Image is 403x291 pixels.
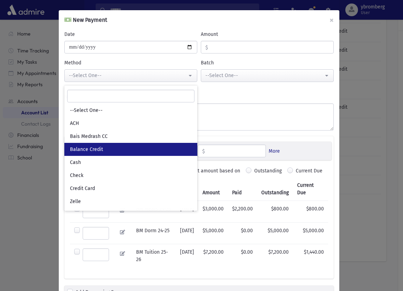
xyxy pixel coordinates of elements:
span: Cash [70,159,81,166]
td: $5,000.00 [257,222,293,244]
td: $5,000.00 [198,222,228,244]
label: Apply payment amount based on [166,167,240,175]
span: --Select One-- [70,107,103,114]
span: Check [70,172,83,179]
td: [DATE] [176,222,198,244]
span: Bais Medrash CC [70,133,108,140]
span: Credit Card [70,185,95,192]
td: $0.00 [228,222,257,244]
button: --Select One-- [201,69,334,82]
label: Method [64,59,81,67]
button: × [324,10,339,30]
td: $2,200.00 [228,201,257,223]
td: $5,000.00 [293,222,328,244]
label: Date [64,31,75,38]
td: $0.00 [228,244,257,267]
label: Outstanding [254,167,282,177]
td: $800.00 [293,201,328,223]
th: Paid [228,177,257,201]
th: Outstanding [257,177,293,201]
label: Batch [201,59,214,67]
span: $ [198,145,205,158]
label: Amount [201,31,218,38]
td: $7,200.00 [257,244,293,267]
a: More [269,147,280,155]
span: Balance Credit [70,146,103,153]
td: $3,000.00 [198,201,228,223]
span: $ [201,41,208,54]
input: Search [67,90,194,102]
td: $7,200.00 [198,244,228,267]
td: [DATE] [176,244,198,267]
div: --Select One-- [205,72,324,79]
h6: New Payment [64,16,107,24]
td: BM Dorm 24-25 [132,222,176,244]
td: $800.00 [257,201,293,223]
div: --Select One-- [69,72,187,79]
td: BM Tuition 25-26 [132,244,176,267]
label: Current Due [296,167,322,177]
span: Zelle [70,198,81,205]
th: Amount [198,177,228,201]
button: --Select One-- [64,69,197,82]
td: [DATE] [176,201,198,223]
span: ACH [70,120,79,127]
td: BM Meals 24-25 [132,201,176,223]
td: $1,440.00 [293,244,328,267]
th: Current Due [293,177,328,201]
